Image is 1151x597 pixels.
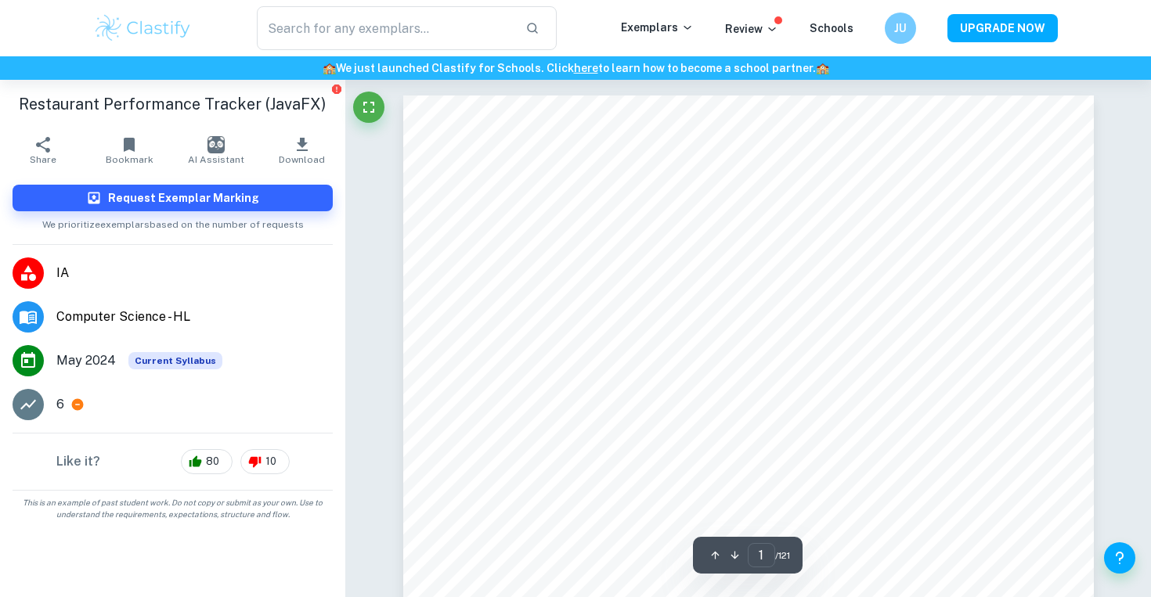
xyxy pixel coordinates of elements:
[106,154,153,165] span: Bookmark
[30,154,56,165] span: Share
[775,548,790,563] span: / 121
[56,395,64,414] p: 6
[947,14,1058,42] button: UPGRADE NOW
[42,211,304,232] span: We prioritize exemplars based on the number of requests
[173,128,259,172] button: AI Assistant
[259,128,345,172] button: Download
[6,497,339,520] span: This is an example of past student work. Do not copy or submit as your own. Use to understand the...
[56,452,100,471] h6: Like it?
[257,6,513,50] input: Search for any exemplars...
[13,185,333,211] button: Request Exemplar Marking
[725,20,778,38] p: Review
[181,449,233,474] div: 80
[810,22,853,34] a: Schools
[188,154,244,165] span: AI Assistant
[128,352,222,369] div: This exemplar is based on the current syllabus. Feel free to refer to it for inspiration/ideas wh...
[56,307,333,326] span: Computer Science - HL
[574,62,598,74] a: here
[257,454,285,469] span: 10
[279,154,325,165] span: Download
[207,136,225,153] img: AI Assistant
[885,13,916,44] button: JU
[197,454,228,469] span: 80
[3,59,1148,77] h6: We just launched Clastify for Schools. Click to learn how to become a school partner.
[93,13,193,44] img: Clastify logo
[86,128,172,172] button: Bookmark
[1104,542,1135,574] button: Help and Feedback
[892,20,910,37] h6: JU
[128,352,222,369] span: Current Syllabus
[56,351,116,370] span: May 2024
[13,92,333,116] h1: Restaurant Performance Tracker (JavaFX)
[621,19,694,36] p: Exemplars
[56,264,333,282] span: IA
[108,189,259,207] h6: Request Exemplar Marking
[323,62,336,74] span: 🏫
[353,92,384,123] button: Fullscreen
[240,449,290,474] div: 10
[330,83,342,95] button: Report issue
[816,62,829,74] span: 🏫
